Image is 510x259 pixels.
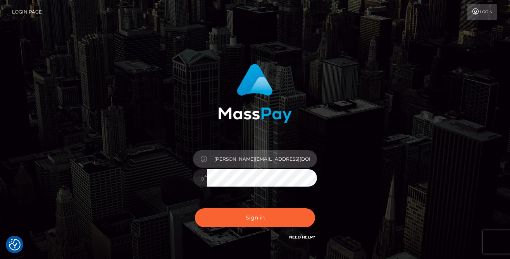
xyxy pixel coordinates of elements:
[467,4,497,20] a: Login
[218,64,292,123] img: MassPay Login
[12,4,42,20] a: Login Page
[9,239,21,250] img: Revisit consent button
[9,239,21,250] button: Consent Preferences
[207,150,317,168] input: Username...
[195,208,315,227] button: Sign in
[289,235,315,240] a: Need Help?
